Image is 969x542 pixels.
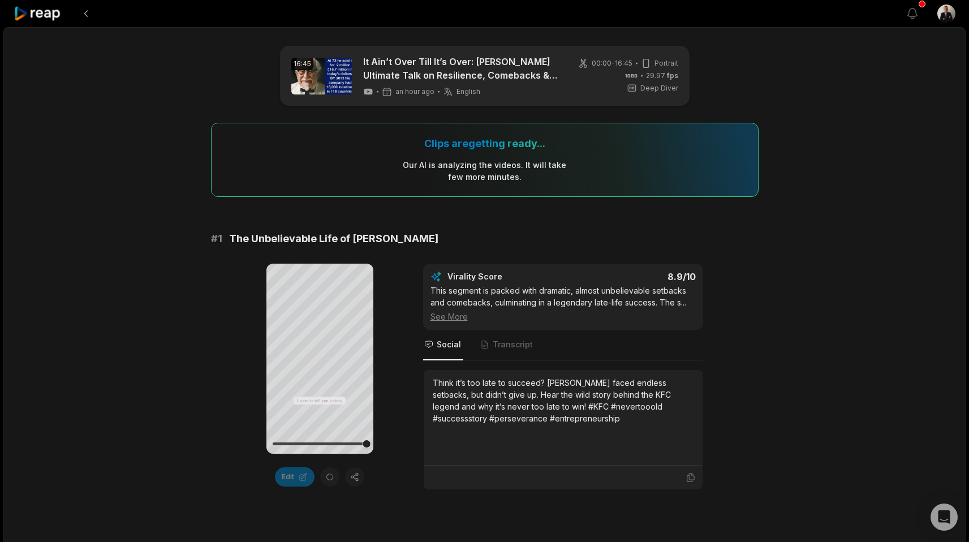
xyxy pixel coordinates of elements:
[574,271,696,282] div: 8.9 /10
[592,58,632,68] span: 00:00 - 16:45
[211,231,222,247] span: # 1
[447,271,569,282] div: Virality Score
[275,467,315,487] button: Edit
[667,71,678,80] span: fps
[654,58,678,68] span: Portrait
[493,339,533,350] span: Transcript
[433,377,694,424] div: Think it’s too late to succeed? [PERSON_NAME] faced endless setbacks, but didn’t give up. Hear th...
[423,330,703,360] nav: Tabs
[402,159,567,183] div: Our AI is analyzing the video s . It will take few more minutes.
[395,87,434,96] span: an hour ago
[646,71,678,81] span: 29.97
[430,285,696,322] div: This segment is packed with dramatic, almost unbelievable setbacks and comebacks, culminating in ...
[640,83,678,93] span: Deep Diver
[456,87,480,96] span: English
[424,137,545,150] div: Clips are getting ready...
[437,339,461,350] span: Social
[229,231,438,247] span: The Unbelievable Life of [PERSON_NAME]
[363,55,558,82] a: It Ain’t Over Till It’s Over: [PERSON_NAME] Ultimate Talk on Resilience, Comebacks & Success
[931,504,958,531] div: Open Intercom Messenger
[430,311,696,322] div: See More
